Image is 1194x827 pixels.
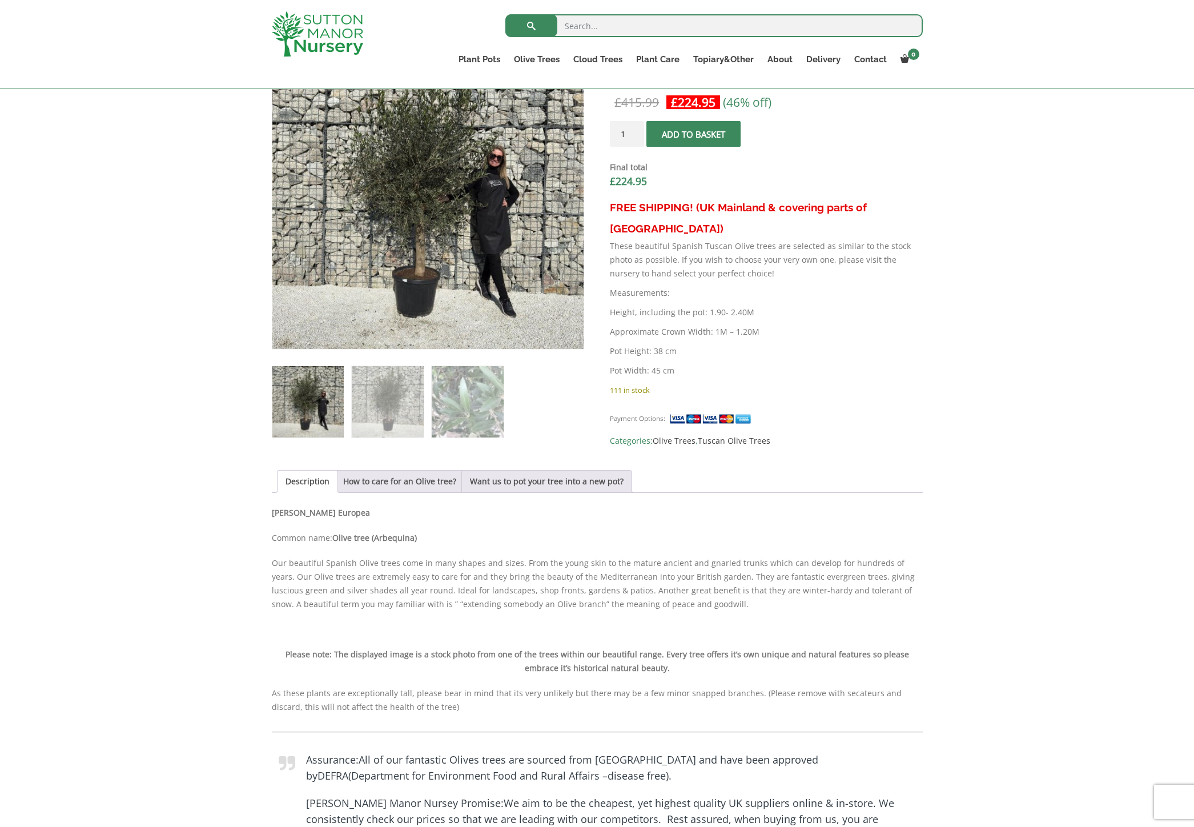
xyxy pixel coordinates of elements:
[317,769,348,782] strong: DEFRA
[286,649,909,673] b: Please note: The displayed image is a stock photo from one of the trees within our beautiful rang...
[610,239,922,280] p: These beautiful Spanish Tuscan Olive trees are selected as similar to the stock photo as possible...
[610,325,922,339] p: Approximate Crown Width: 1M – 1.20M
[272,531,923,545] p: Common name:
[610,434,922,448] span: Categories: ,
[610,286,922,300] p: Measurements:
[646,121,741,147] button: Add to basket
[306,753,359,766] strong: Assurance:
[470,471,624,492] a: Want us to pot your tree into a new pot?
[272,366,344,437] img: Tuscan Olive Tree XXL 1.90 - 2.40
[614,94,621,110] span: £
[894,51,923,67] a: 0
[610,174,616,188] span: £
[507,51,566,67] a: Olive Trees
[847,51,894,67] a: Contact
[723,94,771,110] span: (46% off)
[614,94,659,110] bdi: 415.99
[286,471,329,492] a: Description
[761,51,799,67] a: About
[671,94,715,110] bdi: 224.95
[671,94,678,110] span: £
[799,51,847,67] a: Delivery
[432,366,503,437] img: Tuscan Olive Tree XXL 1.90 - 2.40 - Image 3
[610,160,922,174] dt: Final total
[610,197,922,239] h3: FREE SHIPPING! (UK Mainland & covering parts of [GEOGRAPHIC_DATA])
[352,366,423,437] img: Tuscan Olive Tree XXL 1.90 - 2.40 - Image 2
[566,51,629,67] a: Cloud Trees
[669,413,755,425] img: payment supported
[610,414,665,423] small: Payment Options:
[653,435,696,446] a: Olive Trees
[610,364,922,378] p: Pot Width: 45 cm
[332,532,417,543] b: Olive tree (Arbequina)
[908,49,919,60] span: 0
[272,556,923,611] p: Our beautiful Spanish Olive trees come in many shapes and sizes. From the young skin to the matur...
[452,51,507,67] a: Plant Pots
[272,687,923,714] p: As these plants are exceptionally tall, please bear in mind that its very unlikely but there may ...
[698,435,770,446] a: Tuscan Olive Trees
[306,752,908,784] p: All of our fantastic Olives trees are sourced from [GEOGRAPHIC_DATA] and have been approved by (D...
[610,306,922,319] p: Height, including the pot: 1.90- 2.40M
[610,174,647,188] bdi: 224.95
[343,471,456,492] a: How to care for an Olive tree?
[608,769,666,782] strong: disease free
[610,383,922,397] p: 111 in stock
[610,121,644,147] input: Product quantity
[272,11,363,57] img: logo
[629,51,686,67] a: Plant Care
[686,51,761,67] a: Topiary&Other
[505,14,923,37] input: Search...
[306,796,504,810] strong: [PERSON_NAME] Manor Nursey Promise:
[272,507,370,518] b: [PERSON_NAME] Europea
[610,344,922,358] p: Pot Height: 38 cm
